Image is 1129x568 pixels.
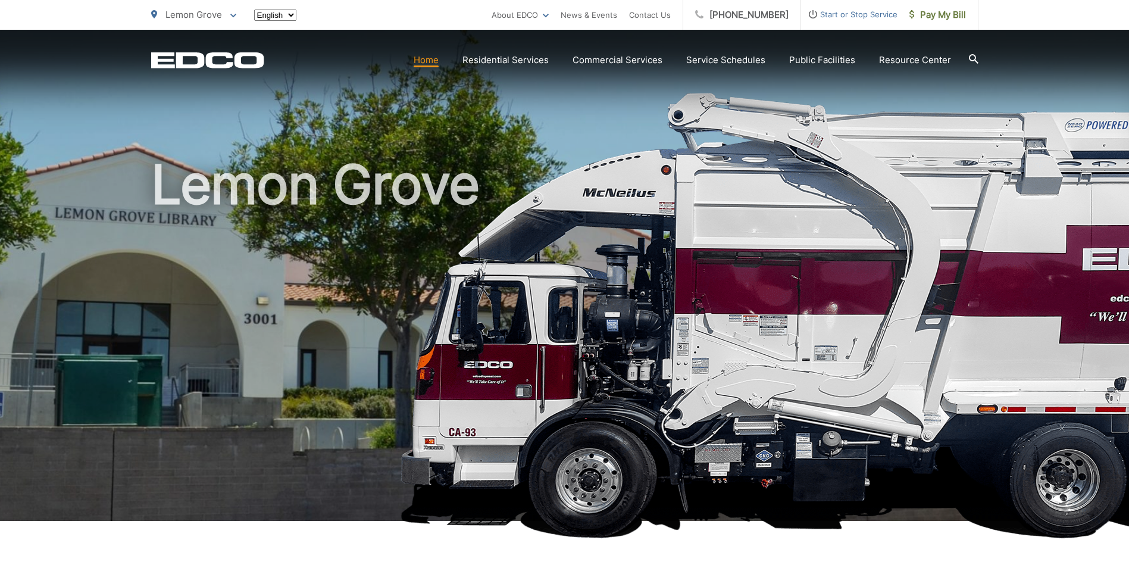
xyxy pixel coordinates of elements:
span: Pay My Bill [909,8,966,22]
a: Resource Center [879,53,951,67]
a: Public Facilities [789,53,855,67]
a: Contact Us [629,8,671,22]
a: Commercial Services [573,53,662,67]
span: Lemon Grove [165,9,222,20]
h1: Lemon Grove [151,155,978,532]
a: Residential Services [462,53,549,67]
a: Home [414,53,439,67]
a: EDCD logo. Return to the homepage. [151,52,264,68]
a: About EDCO [492,8,549,22]
a: Service Schedules [686,53,765,67]
select: Select a language [254,10,296,21]
a: News & Events [561,8,617,22]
